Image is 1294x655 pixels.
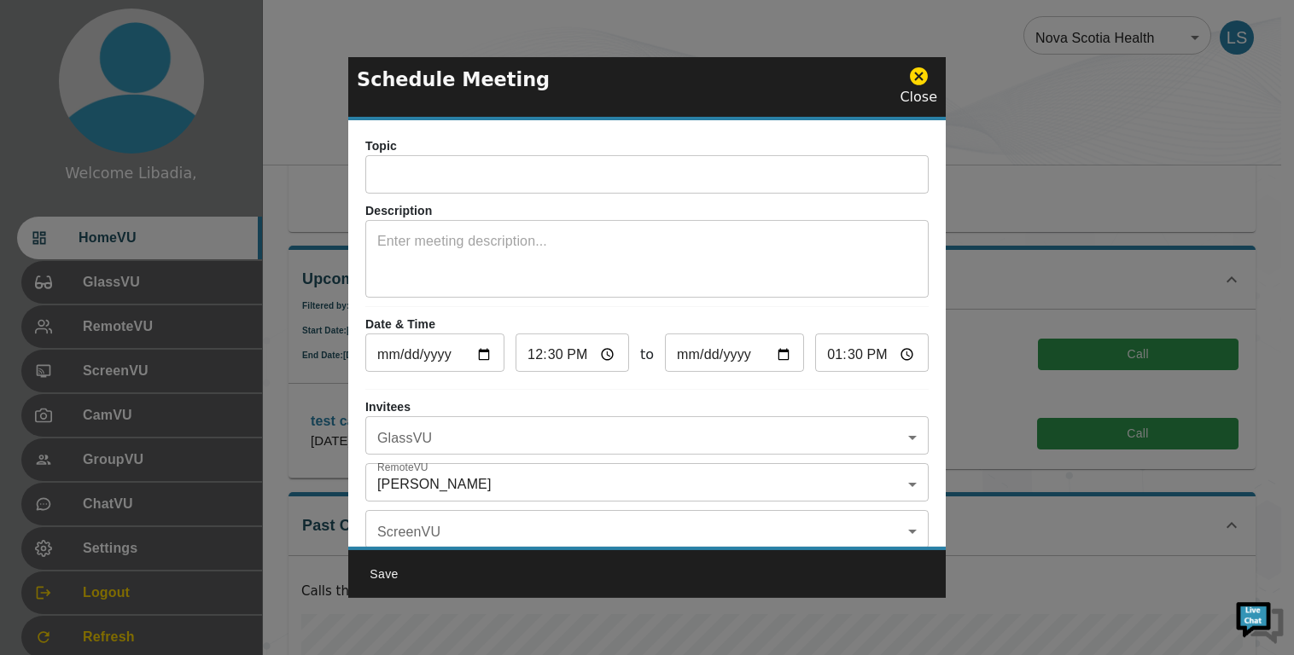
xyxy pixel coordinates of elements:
[29,79,72,122] img: d_736959983_company_1615157101543_736959983
[365,316,929,333] p: Date & Time
[365,467,929,501] div: [PERSON_NAME]
[357,66,550,95] p: Schedule Meeting
[280,9,321,49] div: Minimize live chat window
[365,137,929,155] p: Topic
[99,215,236,387] span: We're online!
[365,202,929,220] p: Description
[365,420,929,455] div: ​
[640,345,654,365] span: to
[365,514,929,548] div: ​
[89,90,287,112] div: Chat with us now
[365,398,929,416] p: Invitees
[9,466,325,525] textarea: Type your message and hit 'Enter'
[900,66,937,107] div: Close
[357,559,411,590] button: Save
[1234,595,1285,646] img: Chat Widget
